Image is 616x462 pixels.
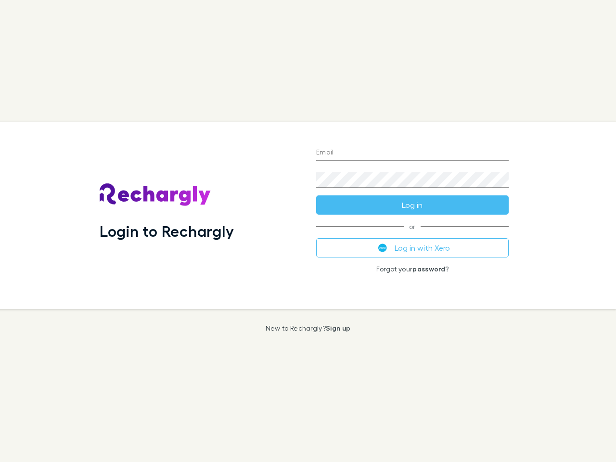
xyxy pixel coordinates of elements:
button: Log in with Xero [316,238,509,257]
p: New to Rechargly? [266,324,351,332]
img: Xero's logo [378,244,387,252]
h1: Login to Rechargly [100,222,234,240]
a: Sign up [326,324,350,332]
img: Rechargly's Logo [100,183,211,206]
a: password [412,265,445,273]
p: Forgot your ? [316,265,509,273]
span: or [316,226,509,227]
button: Log in [316,195,509,215]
